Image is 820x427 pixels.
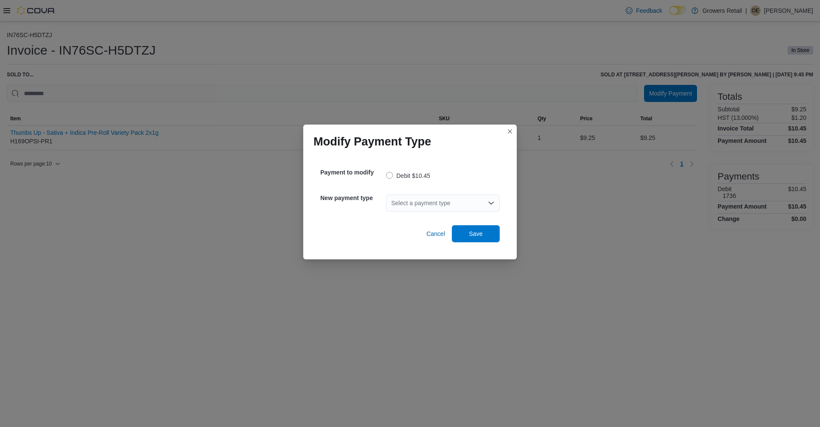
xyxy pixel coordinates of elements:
input: Accessible screen reader label [391,198,392,208]
span: Save [469,229,483,238]
button: Open list of options [488,200,495,206]
button: Closes this modal window [505,126,515,137]
span: Cancel [426,229,445,238]
h1: Modify Payment Type [313,135,431,148]
button: Cancel [423,225,448,242]
button: Save [452,225,500,242]
label: Debit $10.45 [386,171,430,181]
h5: New payment type [320,189,384,206]
h5: Payment to modify [320,164,384,181]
